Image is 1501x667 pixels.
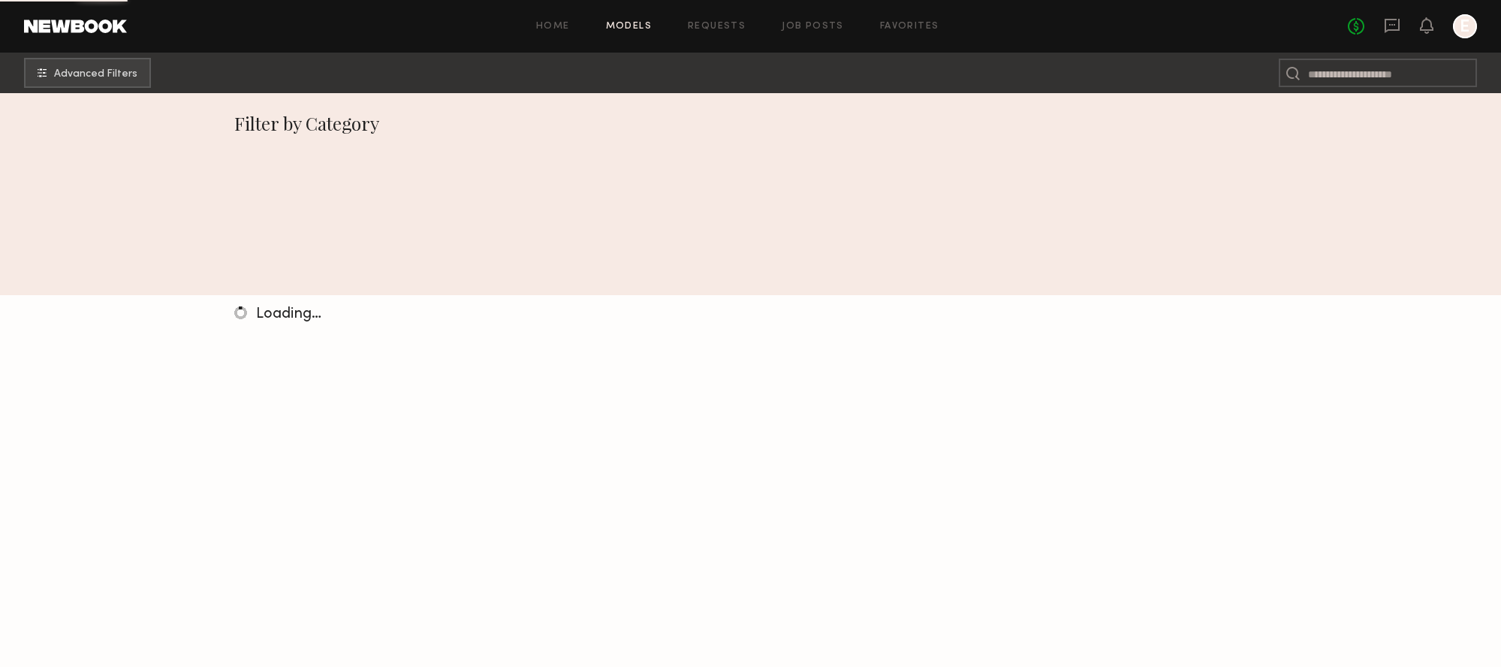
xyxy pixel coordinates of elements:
[1453,14,1477,38] a: E
[782,22,844,32] a: Job Posts
[536,22,570,32] a: Home
[688,22,746,32] a: Requests
[234,111,1267,135] div: Filter by Category
[24,58,151,88] button: Advanced Filters
[54,69,137,80] span: Advanced Filters
[256,307,321,321] span: Loading…
[606,22,652,32] a: Models
[880,22,939,32] a: Favorites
